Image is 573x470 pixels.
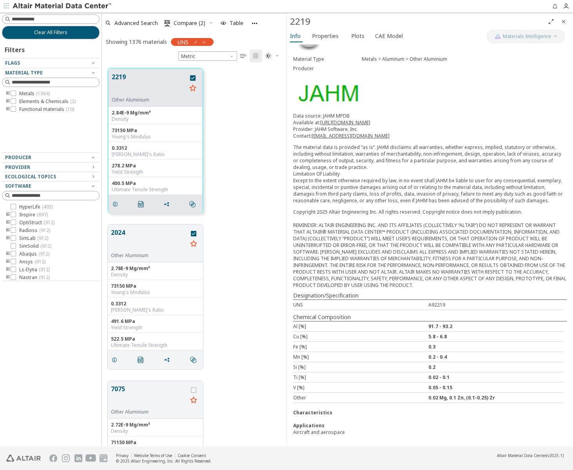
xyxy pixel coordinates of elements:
div: 71150 MPa [111,439,200,446]
span: ( 2 ) [70,98,76,105]
div: Other Aluminium [111,252,187,259]
div: Metals > Aluminum > Other Aluminium [362,56,567,62]
span: SimLab [19,235,48,241]
button: Share [160,352,177,368]
button: Clear All Filters [2,26,100,39]
i: toogle group [5,259,11,265]
div: Si [%] [293,364,428,370]
i:  [265,53,272,59]
span: Ls-Dyna [19,267,50,273]
span: Properties [312,30,339,42]
span: Metric [178,51,237,61]
button: Similar search [187,352,203,368]
div: Density [111,272,200,278]
span: Advanced Search [114,20,158,26]
i:  [138,201,144,207]
div: [PERSON_NAME]'s Ratio [112,151,199,158]
div: Al [%] [293,323,428,330]
div: Aircraft and aerospace [293,429,567,436]
div: Filters [2,39,29,58]
span: ( 912 ) [37,235,48,241]
div: A92219 [428,301,564,308]
button: 2024 [111,228,187,252]
span: ( 697 ) [37,211,48,218]
div: Unit System [178,51,237,61]
div: Cu [%] [293,333,428,340]
span: Inspire [19,212,48,218]
button: Flags [2,58,100,68]
a: Privacy [116,453,129,458]
div: Showing 1376 materials [106,38,167,45]
div: 0.2 [428,364,564,370]
button: Software [2,181,100,191]
div: Designation/Specification [293,292,567,299]
div: 0.05 - 0.15 [428,384,564,391]
div: 73150 MPa [111,283,200,289]
div: Chemical Composition [293,313,567,321]
button: Similar search [186,196,202,212]
div: 491.6 MPa [111,318,200,325]
div: 2219 [290,15,545,28]
a: [EMAIL_ADDRESS][DOMAIN_NAME] [312,132,390,139]
span: ( 912 ) [39,274,50,281]
div: [PERSON_NAME]'s Ratio [111,307,200,313]
span: Provider [5,164,30,171]
span: Functional materials [19,106,74,113]
div: 522.5 MPa [111,336,200,342]
i: toogle group [5,91,11,97]
button: PDF Download [134,196,151,212]
div: Copyright 2025 Altair Engineering Inc. All rights reserved. Copyright notice does not imply publi... [293,209,567,289]
div: 0.02 Mg, 0.1 Zn, (0.1-0.25) Zr [428,394,564,401]
span: ( 912 ) [39,266,50,273]
span: Compare (2) [174,20,205,26]
div: Applications [293,422,567,429]
span: Flags [5,60,20,66]
div: Young's Modulus [111,446,200,452]
span: UNS [178,38,189,45]
button: Details [108,352,124,368]
button: Ecological Topics [2,172,100,181]
div: 0.2 - 0.4 [428,354,564,360]
a: Website Terms of Use [134,453,172,458]
div: Yield Strength [111,325,200,331]
img: AI Copilot [495,33,501,40]
i:  [164,20,170,26]
i:  [190,357,196,363]
img: Logo - Provider [293,80,362,106]
i: toogle group [5,227,11,234]
div: Ultimate Tensile Strength [111,342,200,348]
div: 0.3312 [112,145,199,151]
button: AI CopilotMaterials Intelligence [487,30,565,43]
div: Ultimate Tensile Strength [112,187,199,193]
span: Info [290,30,301,42]
span: Radioss [19,227,50,234]
img: Altair Engineering [6,455,41,462]
span: ( 912 ) [34,258,45,265]
div: grid [102,62,286,446]
button: Favorite [187,394,200,407]
div: Fe [%] [293,343,428,350]
button: Provider [2,163,100,172]
button: Share [160,196,176,212]
span: ( 10 ) [66,106,74,113]
div: 2.84E-9 Mg/mm³ [112,110,199,116]
span: SimSolid [19,243,51,249]
div: Producer [293,65,362,72]
div: 2.72E-9 Mg/mm³ [111,422,200,428]
div: V [%] [293,384,428,391]
button: Tile View [250,50,262,62]
span: Elements & Chemicals [19,98,76,105]
span: Altair Material Data Center [497,453,546,458]
span: ( 912 ) [40,243,51,249]
button: Producer [2,153,100,162]
a: Cookie Consent [178,453,206,458]
div: Young's Modulus [111,289,200,296]
span: OptiStruct [19,220,54,226]
span: HyperLife [19,204,53,210]
span: ( 912 ) [38,250,49,257]
span: CAE Model [375,30,403,42]
div: UNS [293,301,428,308]
img: Altair Material Data Center [13,2,112,10]
i:  [189,201,196,207]
div: 2.78E-9 Mg/mm³ [111,265,200,272]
